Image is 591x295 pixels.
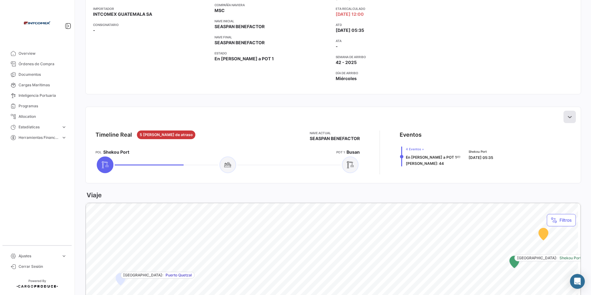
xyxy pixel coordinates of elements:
[336,22,452,27] app-card-info-title: ATD
[336,38,452,43] app-card-info-title: ATA
[336,71,452,75] app-card-info-title: Día de Arribo
[336,6,452,11] app-card-info-title: ETA Recalculado
[123,272,163,278] span: [GEOGRAPHIC_DATA]:
[559,255,581,261] span: Shekou Port
[96,150,102,155] app-card-info-title: POL
[166,272,192,278] span: Puerto Quetzal
[215,35,331,40] app-card-info-title: Nave final
[19,51,67,56] span: Overview
[406,161,444,166] span: [PERSON_NAME]: 44
[85,191,102,199] h3: Viaje
[19,124,59,130] span: Estadísticas
[215,24,265,30] span: SEASPAN BENEFACTOR
[103,149,129,155] span: Shekou Port
[336,75,357,82] span: Miércoles
[215,2,331,7] app-card-info-title: Compañía naviera
[19,135,59,140] span: Herramientas Financieras
[570,274,585,289] div: Abrir Intercom Messenger
[336,59,357,66] span: 42 - 2025
[469,149,493,154] span: Shekou Port
[93,11,152,17] span: INTCOMEX GUATEMALA SA
[19,103,67,109] span: Programas
[538,228,548,240] div: Map marker
[509,256,519,268] div: Map marker
[336,54,452,59] app-card-info-title: Semana de Arribo
[140,132,193,138] span: 5 [PERSON_NAME] de atraso
[5,101,69,111] a: Programas
[469,155,493,160] span: [DATE] 05:35
[406,155,457,160] span: En [PERSON_NAME] a POT 1
[5,111,69,122] a: Allocation
[517,255,557,261] span: [GEOGRAPHIC_DATA]:
[61,253,67,259] span: expand_more
[5,59,69,69] a: Órdenes de Compra
[19,93,67,98] span: Inteligencia Portuaria
[336,27,364,33] span: [DATE] 05:35
[5,80,69,90] a: Cargas Marítimas
[400,130,422,139] div: Eventos
[93,27,95,33] span: -
[310,135,360,142] span: SEASPAN BENEFACTOR
[215,19,331,24] app-card-info-title: Nave inicial
[547,214,576,226] button: Filtros
[116,273,125,285] div: Map marker
[19,61,67,67] span: Órdenes de Compra
[19,264,67,269] span: Cerrar Sesión
[61,124,67,130] span: expand_more
[336,11,364,17] span: [DATE] 12:00
[5,90,69,101] a: Inteligencia Portuaria
[5,69,69,80] a: Documentos
[19,114,67,119] span: Allocation
[347,149,360,155] span: Busan
[215,7,225,14] span: MSC
[5,48,69,59] a: Overview
[61,135,67,140] span: expand_more
[215,51,331,56] app-card-info-title: Estado
[310,130,360,135] app-card-info-title: Nave actual
[215,56,274,62] span: En [PERSON_NAME] a POT 1
[336,150,345,155] app-card-info-title: POT 1
[93,22,210,27] app-card-info-title: Consignatario
[22,7,53,38] img: intcomex.png
[215,40,265,46] span: SEASPAN BENEFACTOR
[19,72,67,77] span: Documentos
[19,82,67,88] span: Cargas Marítimas
[406,147,461,152] span: 4 Eventos +
[19,253,59,259] span: Ajustes
[93,6,210,11] app-card-info-title: Importador
[336,43,338,49] span: -
[96,130,132,139] div: Timeline Real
